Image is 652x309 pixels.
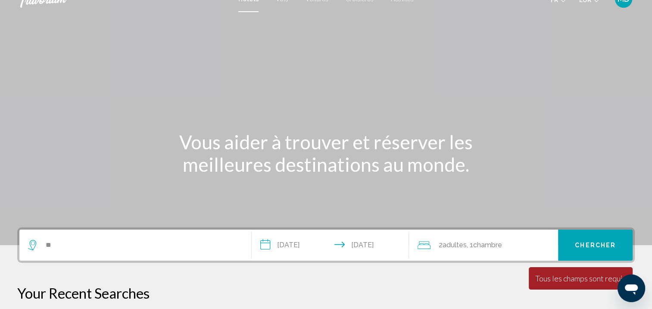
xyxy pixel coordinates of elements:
[618,274,645,302] iframe: Bouton de lancement de la fenêtre de messagerie
[466,239,502,251] span: , 1
[473,241,502,249] span: Chambre
[17,284,635,302] p: Your Recent Searches
[438,239,466,251] span: 2
[558,230,633,261] button: Chercher
[19,230,633,261] div: Search widget
[535,274,626,283] div: Tous les champs sont requis
[575,242,616,249] span: Chercher
[409,230,558,261] button: Travelers: 2 adults, 0 children
[442,241,466,249] span: Adultes
[165,131,488,176] h1: Vous aider à trouver et réserver les meilleures destinations au monde.
[252,230,409,261] button: Check-in date: Aug 15, 2025 Check-out date: Aug 19, 2025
